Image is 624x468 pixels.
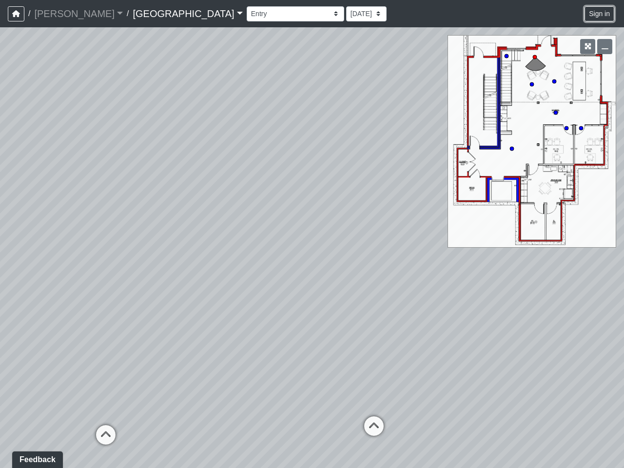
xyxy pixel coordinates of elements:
[34,4,123,23] a: [PERSON_NAME]
[7,448,65,468] iframe: Ybug feedback widget
[585,6,614,21] button: Sign in
[24,4,34,23] span: /
[123,4,133,23] span: /
[133,4,242,23] a: [GEOGRAPHIC_DATA]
